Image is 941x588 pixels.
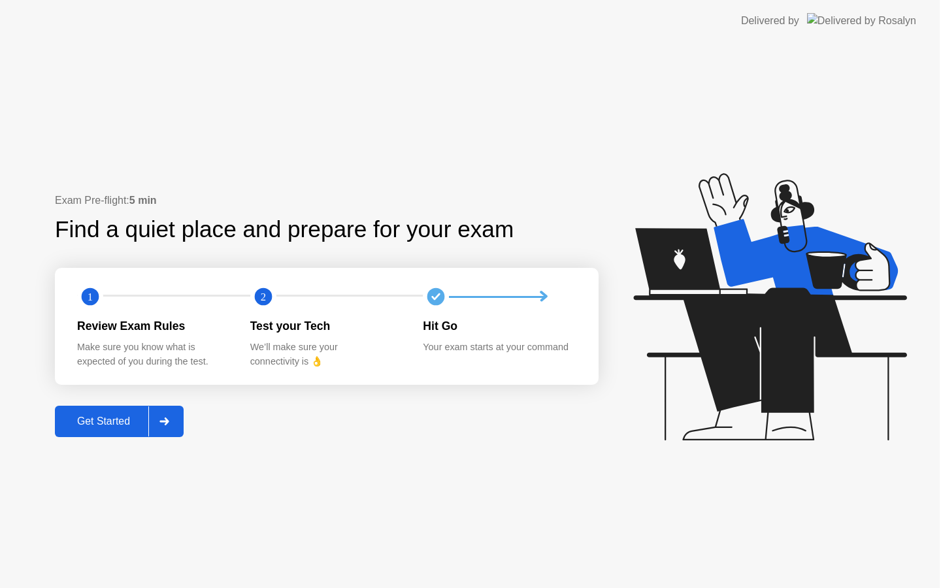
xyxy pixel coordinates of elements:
[261,291,266,303] text: 2
[423,340,575,355] div: Your exam starts at your command
[77,340,229,368] div: Make sure you know what is expected of you during the test.
[55,193,599,208] div: Exam Pre-flight:
[129,195,157,206] b: 5 min
[55,406,184,437] button: Get Started
[88,291,93,303] text: 1
[77,318,229,335] div: Review Exam Rules
[250,318,403,335] div: Test your Tech
[741,13,799,29] div: Delivered by
[55,212,516,247] div: Find a quiet place and prepare for your exam
[59,416,148,427] div: Get Started
[250,340,403,368] div: We’ll make sure your connectivity is 👌
[807,13,916,28] img: Delivered by Rosalyn
[423,318,575,335] div: Hit Go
